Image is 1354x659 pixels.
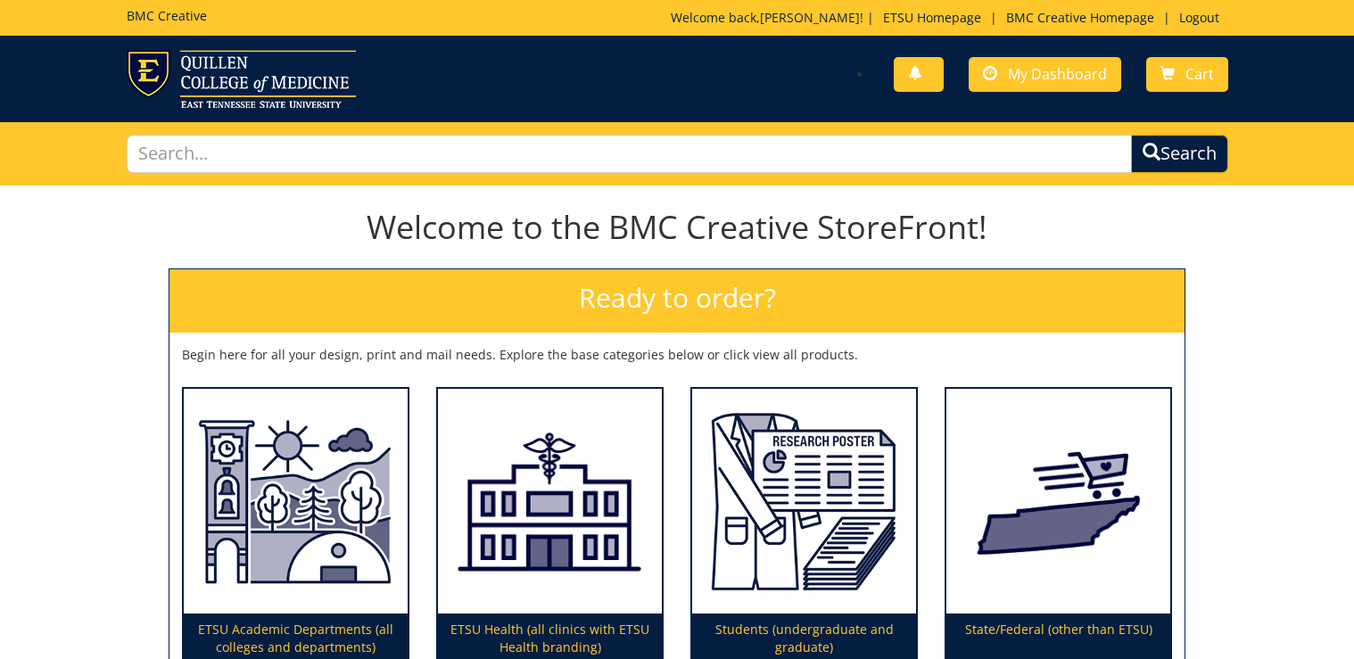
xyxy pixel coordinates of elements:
[1146,57,1228,92] a: Cart
[127,9,207,22] h5: BMC Creative
[969,57,1121,92] a: My Dashboard
[127,50,356,108] img: ETSU logo
[1170,9,1228,26] a: Logout
[127,135,1132,173] input: Search...
[1008,64,1107,84] span: My Dashboard
[169,269,1185,333] h2: Ready to order?
[671,9,1228,27] p: Welcome back, ! | | |
[874,9,990,26] a: ETSU Homepage
[184,389,408,614] img: ETSU Academic Departments (all colleges and departments)
[692,389,916,614] img: Students (undergraduate and graduate)
[1185,64,1214,84] span: Cart
[182,346,1172,364] p: Begin here for all your design, print and mail needs. Explore the base categories below or click ...
[438,389,662,614] img: ETSU Health (all clinics with ETSU Health branding)
[169,210,1185,245] h1: Welcome to the BMC Creative StoreFront!
[760,9,860,26] a: [PERSON_NAME]
[1131,135,1228,173] button: Search
[946,389,1170,614] img: State/Federal (other than ETSU)
[997,9,1163,26] a: BMC Creative Homepage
